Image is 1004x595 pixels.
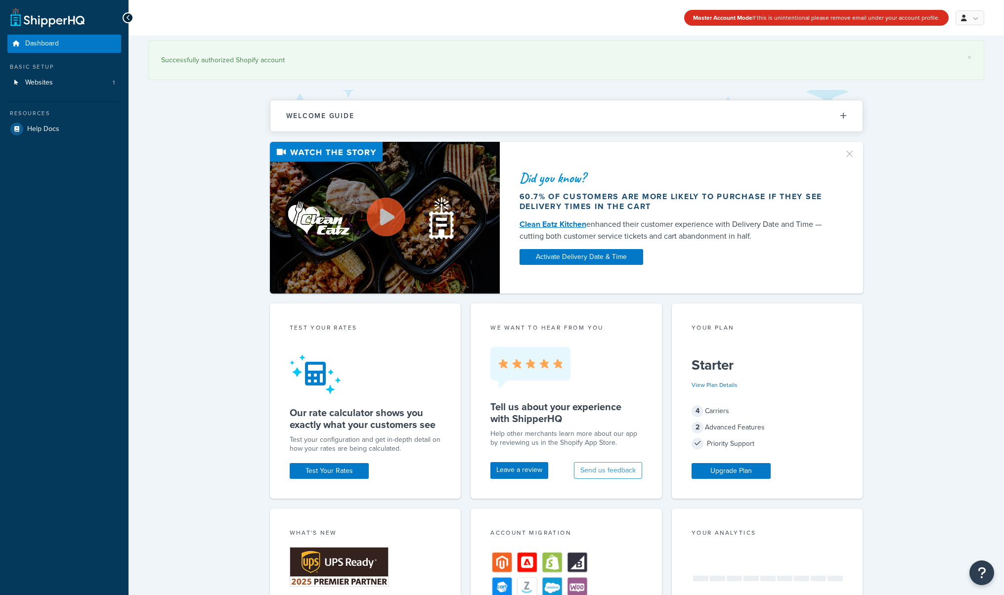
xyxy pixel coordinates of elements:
[270,100,863,131] button: Welcome Guide
[286,112,354,120] h2: Welcome Guide
[520,171,832,185] div: Did you know?
[692,463,771,479] a: Upgrade Plan
[692,437,843,451] div: Priority Support
[290,435,441,453] div: Test your configuration and get in-depth detail on how your rates are being calculated.
[692,323,843,335] div: Your Plan
[490,401,642,425] h5: Tell us about your experience with ShipperHQ
[7,63,121,71] div: Basic Setup
[520,218,586,230] a: Clean Eatz Kitchen
[692,381,738,389] a: View Plan Details
[520,249,643,265] a: Activate Delivery Date & Time
[290,528,441,540] div: What's New
[7,120,121,138] a: Help Docs
[7,74,121,92] a: Websites1
[692,528,843,540] div: Your Analytics
[490,528,642,540] div: Account Migration
[7,35,121,53] a: Dashboard
[693,13,752,22] strong: Master Account Mode
[7,109,121,118] div: Resources
[967,53,971,61] a: ×
[684,10,949,26] div: If this is unintentional please remove email under your account profile.
[692,357,843,373] h5: Starter
[7,74,121,92] li: Websites
[290,407,441,430] h5: Our rate calculator shows you exactly what your customers see
[490,429,642,447] p: Help other merchants learn more about our app by reviewing us in the Shopify App Store.
[113,79,115,87] span: 1
[490,462,548,479] a: Leave a review
[25,40,59,48] span: Dashboard
[692,422,703,433] span: 2
[270,142,500,294] img: Video thumbnail
[161,53,971,67] div: Successfully authorized Shopify account
[692,405,703,417] span: 4
[692,404,843,418] div: Carriers
[969,560,994,585] button: Open Resource Center
[692,421,843,434] div: Advanced Features
[574,462,642,479] button: Send us feedback
[520,192,832,212] div: 60.7% of customers are more likely to purchase if they see delivery times in the cart
[520,218,832,242] div: enhanced their customer experience with Delivery Date and Time — cutting both customer service ti...
[290,463,369,479] a: Test Your Rates
[25,79,53,87] span: Websites
[490,323,642,332] p: we want to hear from you
[27,125,59,133] span: Help Docs
[290,323,441,335] div: Test your rates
